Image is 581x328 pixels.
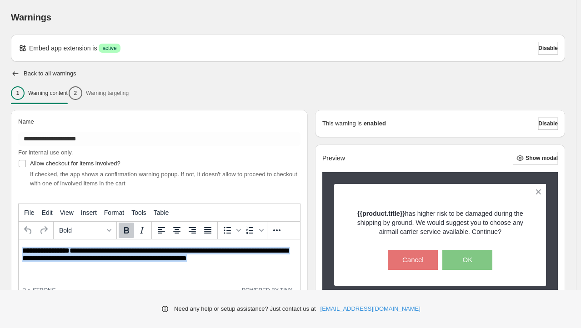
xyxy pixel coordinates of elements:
[169,223,185,238] button: Align center
[538,42,558,55] button: Disable
[19,239,300,286] iframe: Rich Text Area
[11,86,25,100] div: 1
[350,209,531,236] p: has higher risk to be damaged during the shipping by ground. We would suggest you to choose any a...
[22,287,26,293] div: p
[36,223,51,238] button: Redo
[242,223,265,238] div: Numbered list
[538,120,558,127] span: Disable
[154,223,169,238] button: Align left
[388,250,438,270] button: Cancel
[321,304,421,313] a: [EMAIL_ADDRESS][DOMAIN_NAME]
[24,70,76,77] h2: Back to all warnings
[30,160,120,167] span: Allow checkout for items involved?
[60,209,74,216] span: View
[42,209,53,216] span: Edit
[11,84,68,103] button: 1Warning content
[538,117,558,130] button: Disable
[292,286,300,294] div: Resize
[200,223,215,238] button: Justify
[357,210,405,217] strong: {{product.title}}
[20,223,36,238] button: Undo
[28,287,31,293] div: »
[322,154,345,162] h2: Preview
[81,209,97,216] span: Insert
[269,223,285,238] button: More...
[131,209,146,216] span: Tools
[28,89,68,97] p: Warning content
[104,209,124,216] span: Format
[538,45,558,52] span: Disable
[24,209,35,216] span: File
[513,152,558,164] button: Show modal
[30,171,297,187] span: If checked, the app shows a confirmation warning popup. If not, it doesn't allow to proceed to ch...
[59,227,104,234] span: Bold
[242,287,293,293] a: Powered by Tiny
[55,223,115,238] button: Formats
[33,287,56,293] div: strong
[526,154,558,162] span: Show modal
[29,44,97,53] p: Embed app extension is
[119,223,134,238] button: Bold
[364,119,386,128] strong: enabled
[18,118,34,125] span: Name
[322,119,362,128] p: This warning is
[154,209,169,216] span: Table
[442,250,492,270] button: OK
[220,223,242,238] div: Bullet list
[11,12,51,22] span: Warnings
[102,45,116,52] span: active
[18,149,73,156] span: For internal use only.
[185,223,200,238] button: Align right
[134,223,150,238] button: Italic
